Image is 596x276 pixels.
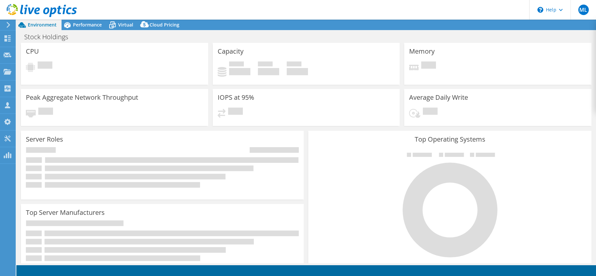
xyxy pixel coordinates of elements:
[21,33,78,41] h1: Stock Holdings
[218,94,254,101] h3: IOPS at 95%
[73,22,102,28] span: Performance
[423,108,438,116] span: Pending
[258,68,279,75] h4: 0 GiB
[228,108,243,116] span: Pending
[118,22,133,28] span: Virtual
[229,68,250,75] h4: 0 GiB
[218,48,244,55] h3: Capacity
[26,136,63,143] h3: Server Roles
[409,48,435,55] h3: Memory
[28,22,57,28] span: Environment
[26,94,138,101] h3: Peak Aggregate Network Throughput
[26,48,39,55] h3: CPU
[287,68,308,75] h4: 0 GiB
[150,22,179,28] span: Cloud Pricing
[409,94,468,101] h3: Average Daily Write
[38,108,53,116] span: Pending
[578,5,589,15] span: ML
[229,61,244,68] span: Used
[537,7,543,13] svg: \n
[287,61,301,68] span: Total
[313,136,586,143] h3: Top Operating Systems
[258,61,273,68] span: Free
[38,61,52,70] span: Pending
[421,61,436,70] span: Pending
[26,209,105,216] h3: Top Server Manufacturers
